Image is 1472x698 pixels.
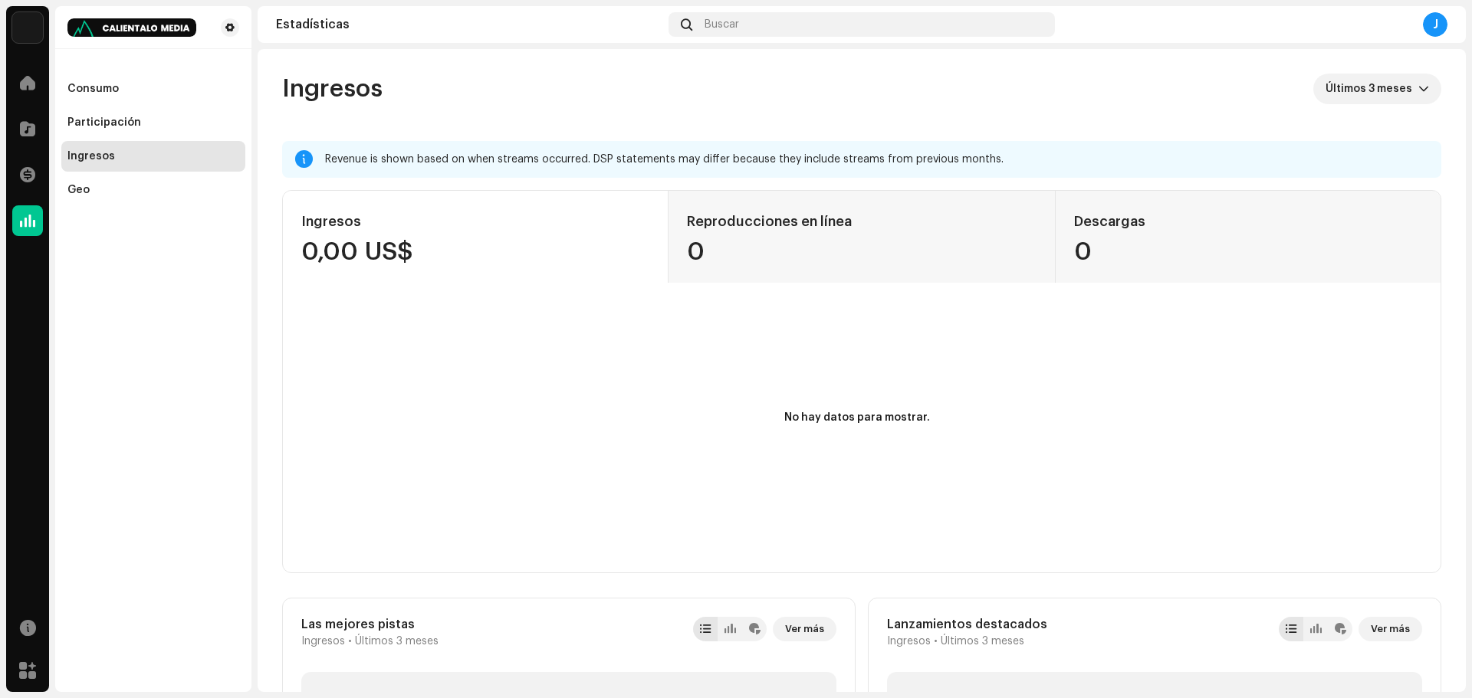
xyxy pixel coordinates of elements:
span: Ingresos [301,635,345,647]
re-m-nav-item: Geo [61,175,245,205]
div: Las mejores pistas [301,617,439,632]
span: Ver más [1371,614,1410,644]
re-m-nav-item: Ingresos [61,141,245,172]
button: Ver más [773,617,836,641]
div: Revenue is shown based on when streams occurred. DSP statements may differ because they include s... [325,150,1429,169]
span: • [348,635,352,647]
img: 4d5a508c-c80f-4d99-b7fb-82554657661d [12,12,43,43]
re-m-nav-item: Participación [61,107,245,138]
div: Consumo [67,83,119,95]
span: Últimos 3 meses [1326,74,1418,104]
div: Estadísticas [276,18,662,31]
span: Últimos 3 meses [941,635,1024,647]
div: Ingresos [67,150,115,162]
text: No hay datos para mostrar. [784,412,930,423]
div: Geo [67,184,90,196]
span: Ver más [785,614,824,644]
button: Ver más [1359,617,1422,641]
div: Lanzamientos destacados [887,617,1047,632]
re-m-nav-item: Consumo [61,74,245,104]
div: Participación [67,116,141,129]
span: Últimos 3 meses [355,635,439,647]
img: 0ed834c7-8d06-45ec-9a54-f43076e9bbbc [67,18,196,37]
div: J [1423,12,1447,37]
span: • [934,635,938,647]
div: dropdown trigger [1418,74,1429,104]
span: Ingresos [282,74,383,104]
span: Ingresos [887,635,931,647]
span: Buscar [705,18,739,31]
